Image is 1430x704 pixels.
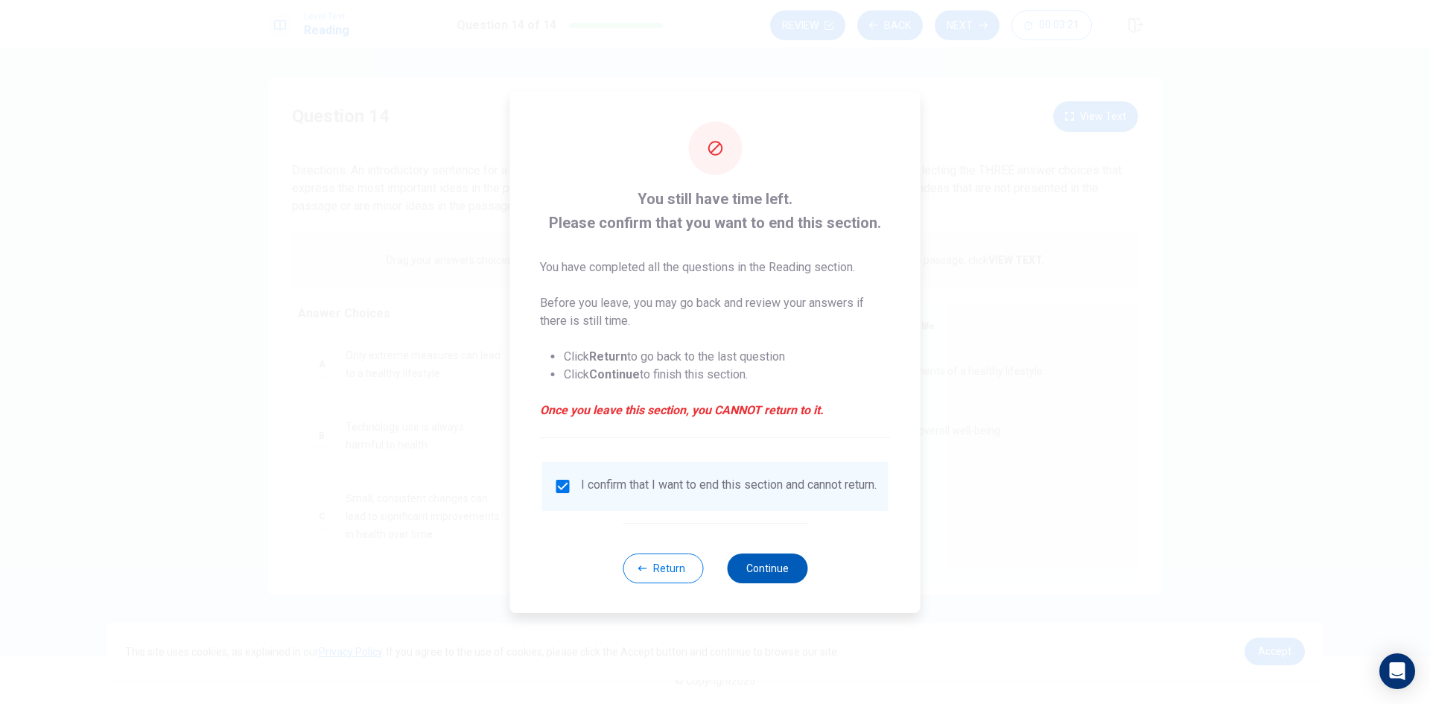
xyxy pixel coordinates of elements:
em: Once you leave this section, you CANNOT return to it. [540,402,891,419]
strong: Return [589,349,627,364]
div: I confirm that I want to end this section and cannot return. [581,478,877,495]
div: Open Intercom Messenger [1379,653,1415,689]
p: Before you leave, you may go back and review your answers if there is still time. [540,294,891,330]
li: Click to go back to the last question [564,348,891,366]
button: Continue [727,554,807,583]
p: You have completed all the questions in the Reading section. [540,259,891,276]
strong: Continue [589,367,640,381]
span: You still have time left. Please confirm that you want to end this section. [540,187,891,235]
button: Return [623,554,703,583]
li: Click to finish this section. [564,366,891,384]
